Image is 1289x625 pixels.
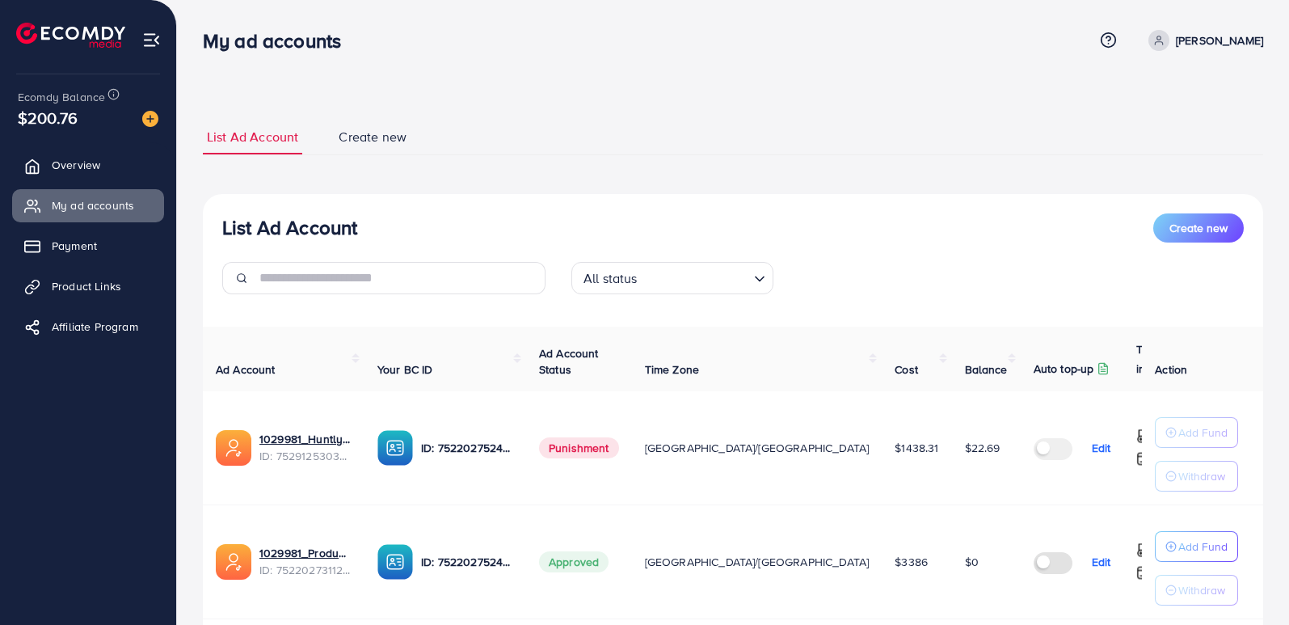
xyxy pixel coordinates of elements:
p: Auto top-up [1034,359,1094,378]
img: top-up amount [1136,542,1153,559]
div: <span class='underline'>1029981_Huntly Ad Account_1753011104538</span></br>7529125303294885904 [259,431,352,464]
a: Affiliate Program [12,310,164,343]
img: ic-ba-acc.ded83a64.svg [377,544,413,580]
img: top-up amount [1136,564,1153,581]
button: Withdraw [1155,461,1238,492]
span: ID: 7522027311236169736 [259,562,352,578]
span: Create new [1169,220,1228,236]
span: Action [1155,361,1187,378]
img: top-up amount [1136,428,1153,445]
button: Create new [1153,213,1244,243]
p: Withdraw [1178,581,1225,600]
span: Overview [52,157,100,173]
p: Edit [1092,438,1111,458]
button: Withdraw [1155,575,1238,606]
span: [GEOGRAPHIC_DATA]/[GEOGRAPHIC_DATA] [645,554,870,570]
img: logo [16,23,125,48]
p: ID: 7522027524554899472 [421,552,513,572]
span: Ecomdy Balance [18,89,105,105]
span: $1438.31 [895,440,938,456]
span: Punishment [539,437,619,458]
span: Your BC ID [377,361,433,378]
span: Create new [339,128,406,146]
span: [GEOGRAPHIC_DATA]/[GEOGRAPHIC_DATA] [645,440,870,456]
img: ic-ads-acc.e4c84228.svg [216,544,251,580]
span: My ad accounts [52,197,134,213]
span: $0 [965,554,979,570]
img: ic-ads-acc.e4c84228.svg [216,430,251,466]
span: Approved [539,551,609,572]
span: $3386 [895,554,928,570]
span: Balance [965,361,1008,378]
img: image [142,111,158,127]
img: ic-ba-acc.ded83a64.svg [377,430,413,466]
div: Search for option [571,262,773,294]
span: ID: 7529125303294885904 [259,448,352,464]
span: Ad Account Status [539,345,599,378]
a: [PERSON_NAME] [1142,30,1263,51]
img: top-up amount [1136,450,1153,467]
h3: My ad accounts [203,29,354,53]
a: Overview [12,149,164,181]
p: Withdraw [1178,467,1225,486]
span: $200.76 [18,106,78,129]
span: Product Links [52,278,121,294]
span: Time Zone [645,361,699,378]
p: Edit [1092,552,1111,572]
div: <span class='underline'>1029981_Produck Ad Account 1_1751358564235</span></br>7522027311236169736 [259,545,352,578]
p: ID: 7522027524554899472 [421,438,513,458]
button: Add Fund [1155,531,1238,562]
p: Add Fund [1178,537,1228,556]
p: Threshold information [1136,340,1215,378]
p: [PERSON_NAME] [1176,31,1263,50]
span: Payment [52,238,97,254]
iframe: Chat [1220,552,1277,613]
h3: List Ad Account [222,216,357,239]
a: Payment [12,230,164,262]
a: My ad accounts [12,189,164,222]
button: Add Fund [1155,417,1238,448]
a: 1029981_Produck Ad Account 1_1751358564235 [259,545,352,561]
a: 1029981_Huntly Ad Account_1753011104538 [259,431,352,447]
a: Product Links [12,270,164,302]
span: Ad Account [216,361,276,378]
span: Affiliate Program [52,319,138,335]
span: List Ad Account [207,128,298,146]
span: Cost [895,361,918,378]
span: $22.69 [965,440,1000,456]
p: Add Fund [1178,423,1228,442]
span: All status [580,267,641,290]
input: Search for option [642,264,748,290]
img: menu [142,31,161,49]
